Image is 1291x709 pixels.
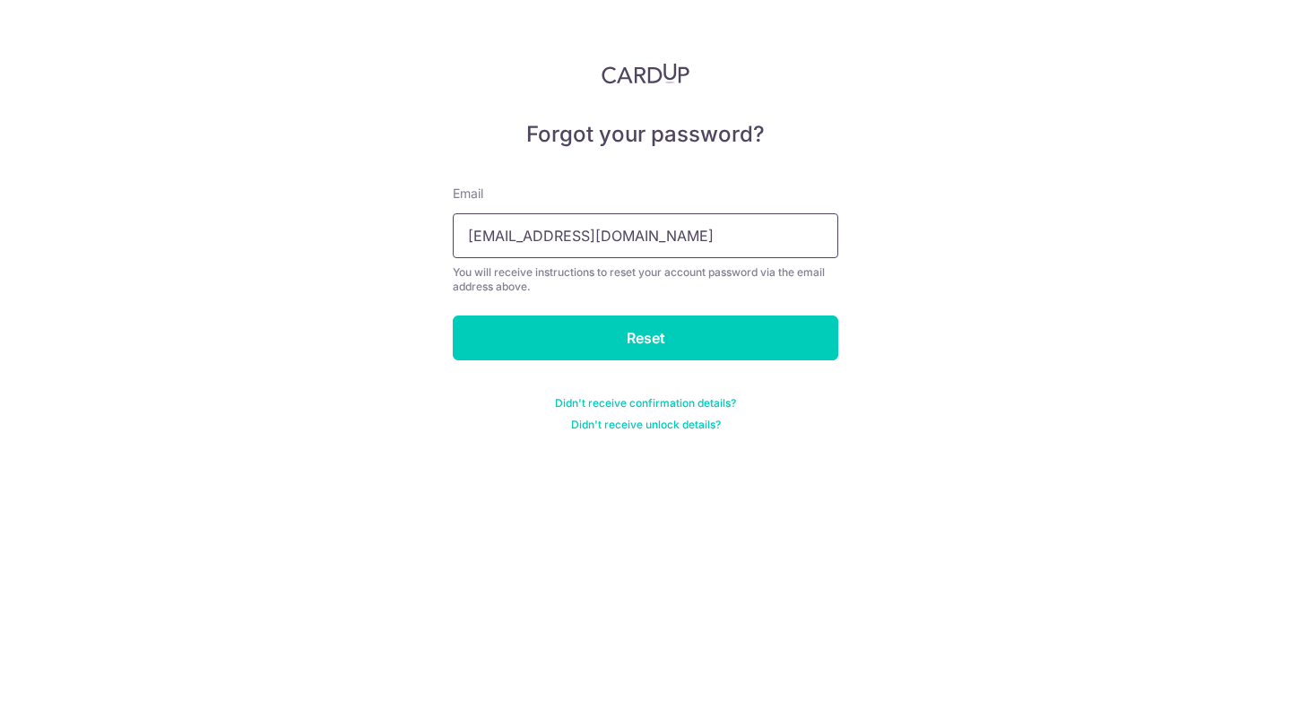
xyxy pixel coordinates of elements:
[453,213,838,258] input: Enter your Email
[555,396,736,411] a: Didn't receive confirmation details?
[453,120,838,149] h5: Forgot your password?
[453,265,838,294] div: You will receive instructions to reset your account password via the email address above.
[453,316,838,360] input: Reset
[571,418,721,432] a: Didn't receive unlock details?
[453,185,483,203] label: Email
[602,63,689,84] img: CardUp Logo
